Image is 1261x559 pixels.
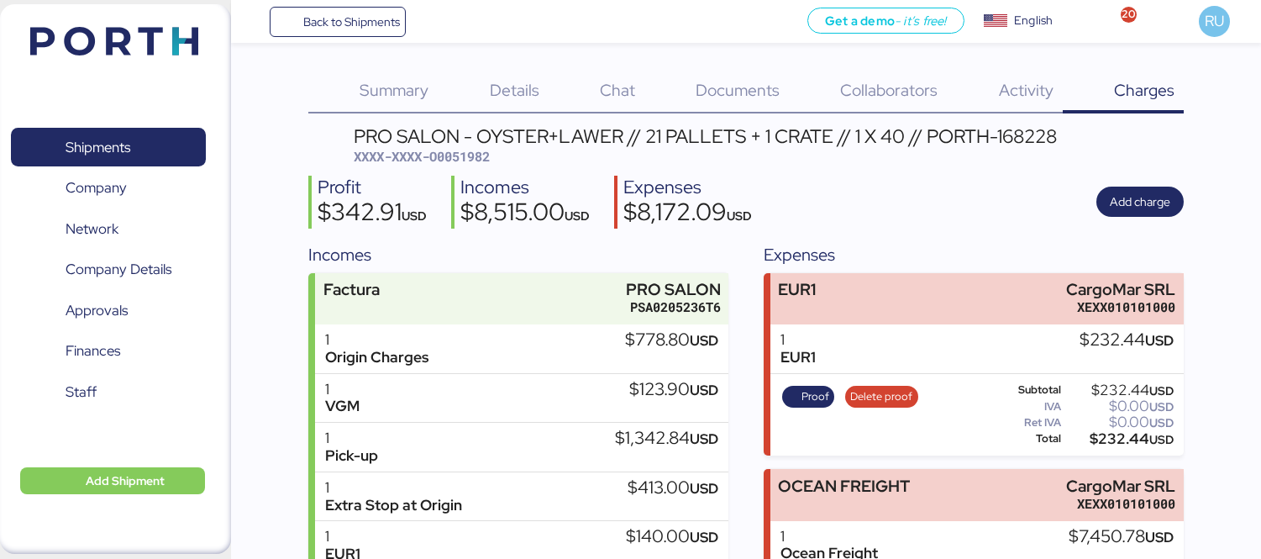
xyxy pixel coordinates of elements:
span: USD [690,528,718,546]
div: $1,342.84 [615,430,718,448]
span: RU [1205,10,1224,32]
span: Add charge [1110,192,1170,212]
span: USD [1145,528,1174,546]
span: Staff [66,380,97,404]
span: USD [690,430,718,448]
a: Company Details [11,250,206,289]
div: $342.91 [318,200,427,229]
div: English [1014,12,1053,29]
span: Network [66,217,118,241]
span: Charges [1114,79,1174,101]
button: Menu [241,8,270,36]
div: Expenses [623,176,752,200]
div: CargoMar SRL [1066,477,1175,495]
div: Profit [318,176,427,200]
span: Finances [66,339,120,363]
div: 1 [780,331,816,349]
div: 1 [325,479,462,497]
span: Details [490,79,539,101]
span: USD [727,208,752,224]
span: Documents [696,79,780,101]
a: Shipments [11,128,206,166]
div: XEXX010101000 [1066,298,1175,316]
button: Delete proof [845,386,918,408]
div: EUR1 [778,281,816,298]
span: USD [690,381,718,399]
span: USD [1149,383,1174,398]
span: Company [66,176,127,200]
div: $7,450.78 [1069,528,1174,546]
div: $123.90 [629,381,718,399]
div: OCEAN FREIGHT [778,477,910,495]
div: 1 [780,528,878,546]
span: Company Details [66,257,171,282]
span: USD [690,479,718,498]
div: Origin Charges [325,349,428,367]
span: Delete proof [850,388,912,406]
a: Company [11,169,206,208]
span: USD [1145,331,1174,350]
a: Staff [11,372,206,411]
div: Total [992,433,1061,445]
span: Summary [360,79,428,101]
div: $413.00 [628,479,718,498]
div: $232.44 [1064,433,1174,446]
a: Back to Shipments [270,7,407,37]
div: $8,172.09 [623,200,752,229]
span: USD [402,208,427,224]
span: USD [1149,432,1174,447]
span: Chat [600,79,635,101]
div: $8,515.00 [460,200,590,229]
div: Subtotal [992,384,1061,396]
span: USD [1149,399,1174,414]
button: Proof [782,386,834,408]
a: Approvals [11,291,206,330]
span: Approvals [66,298,128,323]
span: Activity [999,79,1053,101]
span: Shipments [66,135,130,160]
span: Back to Shipments [303,12,400,32]
span: Add Shipment [86,471,165,491]
div: Pick-up [325,447,378,465]
div: $778.80 [625,331,718,350]
span: XXXX-XXXX-O0051982 [354,148,490,165]
div: IVA [992,401,1061,413]
div: Expenses [764,242,1184,267]
div: 1 [325,430,378,447]
div: XEXX010101000 [1066,495,1175,513]
div: 1 [325,381,360,398]
div: Incomes [308,242,728,267]
div: Ret IVA [992,417,1061,429]
span: USD [1149,415,1174,430]
div: 1 [325,528,360,546]
div: $232.44 [1064,384,1174,397]
div: PRO SALON [626,281,721,298]
div: VGM [325,398,360,415]
div: CargoMar SRL [1066,281,1175,298]
div: $140.00 [626,528,718,546]
div: PSA0205236T6 [626,298,721,316]
div: 1 [325,331,428,349]
div: $232.44 [1080,331,1174,350]
button: Add Shipment [20,467,205,494]
div: PRO SALON - OYSTER+LAWER // 21 PALLETS + 1 CRATE // 1 X 40 // PORTH-168228 [354,127,1057,145]
div: $0.00 [1064,400,1174,413]
button: Add charge [1096,187,1184,217]
div: Factura [323,281,380,298]
div: EUR1 [780,349,816,367]
a: Finances [11,332,206,371]
div: Extra Stop at Origin [325,497,462,514]
span: USD [565,208,590,224]
a: Network [11,209,206,248]
div: $0.00 [1064,416,1174,429]
span: USD [690,331,718,350]
span: Collaborators [840,79,938,101]
span: Proof [801,388,829,406]
div: Incomes [460,176,590,200]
